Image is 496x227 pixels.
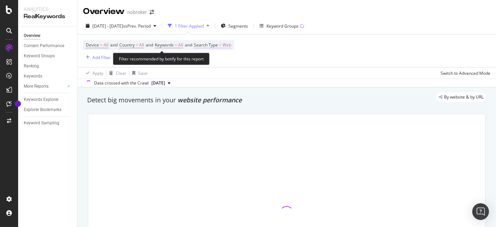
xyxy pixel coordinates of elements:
[146,42,153,48] span: and
[472,203,489,220] div: Open Intercom Messenger
[83,67,103,79] button: Apply
[24,32,72,39] a: Overview
[436,92,486,102] div: legacy label
[83,20,159,31] button: [DATE] - [DATE]vsPrev. Period
[119,42,135,48] span: Country
[24,83,48,90] div: More Reports
[24,52,55,60] div: Keyword Groups
[100,42,103,48] span: =
[92,23,123,29] span: [DATE] - [DATE]
[24,32,40,39] div: Overview
[24,63,72,70] a: Ranking
[24,106,61,113] div: Explorer Bookmarks
[155,42,174,48] span: Keywords
[92,70,103,76] div: Apply
[94,80,149,86] div: Data crossed with the Crawl
[15,101,21,107] div: Tooltip anchor
[175,23,204,29] div: 1 Filter Applied
[219,42,221,48] span: =
[185,42,192,48] span: and
[83,53,111,61] button: Add Filter
[150,10,154,15] div: arrow-right-arrow-left
[24,119,59,127] div: Keyword Sampling
[24,42,64,50] div: Content Performance
[116,70,126,76] div: Clear
[24,96,72,103] a: Keywords Explorer
[24,119,72,127] a: Keyword Sampling
[438,67,490,79] button: Switch to Advanced Mode
[139,40,144,50] span: All
[441,70,490,76] div: Switch to Advanced Mode
[266,23,299,29] div: Keyword Groups
[165,20,212,31] button: 1 Filter Applied
[444,95,483,99] span: By website & by URL
[104,40,108,50] span: All
[136,42,138,48] span: =
[24,73,42,80] div: Keywords
[24,106,72,113] a: Explorer Bookmarks
[228,23,248,29] span: Segments
[194,42,218,48] span: Search Type
[24,63,39,70] div: Ranking
[223,40,231,50] span: Web
[123,23,151,29] span: vs Prev. Period
[24,42,72,50] a: Content Performance
[24,83,65,90] a: More Reports
[24,13,72,21] div: RealKeywords
[257,20,307,31] button: Keyword Groups
[151,80,165,86] span: 2025 Jul. 7th
[24,52,72,60] a: Keyword Groups
[178,40,183,50] span: All
[24,73,72,80] a: Keywords
[110,42,118,48] span: and
[24,96,59,103] div: Keywords Explorer
[129,67,148,79] button: Save
[175,42,177,48] span: =
[127,9,147,16] div: nobroker
[218,20,251,31] button: Segments
[138,70,148,76] div: Save
[149,79,173,87] button: [DATE]
[24,6,72,13] div: Analytics
[92,54,111,60] div: Add Filter
[86,42,99,48] span: Device
[113,53,210,65] div: Filter recommended by botify for this report
[83,6,125,17] div: Overview
[106,67,126,79] button: Clear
